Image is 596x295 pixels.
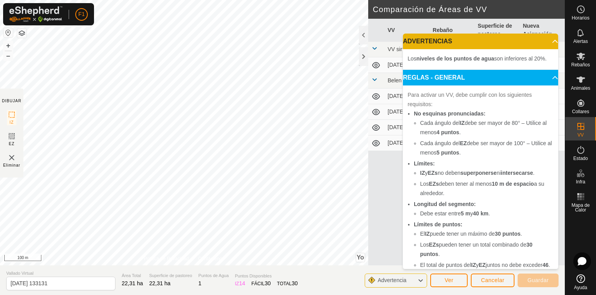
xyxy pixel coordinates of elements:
[429,242,439,248] b: EZs
[479,262,486,268] b: EZ
[571,62,590,67] span: Rebaños
[420,209,553,218] li: Debe estar entre y .
[4,41,13,50] button: +
[356,253,365,262] button: Yo
[461,170,497,176] b: superponerse
[501,170,533,176] b: intersecarse
[9,141,15,147] span: EZ
[573,39,588,44] span: Alertas
[385,104,430,120] td: [DATE] 135058
[417,55,494,62] b: niveles de los puntos de agua
[199,272,229,279] span: Puntos de Agua
[567,203,594,212] span: Mapa de Calor
[10,119,14,125] span: IZ
[385,89,430,104] td: [DATE] 132230
[235,281,245,286] font: IZ
[403,70,558,85] p-accordion-header: REGLAS - GENERAL
[471,262,476,268] b: IZ
[577,133,584,137] span: VV
[429,19,475,42] th: Rebaño
[430,274,468,287] button: Ver
[414,221,462,227] b: Límites de puntos:
[198,255,224,262] a: Contáctenos
[292,280,298,286] span: 30
[574,285,587,290] span: Ayuda
[373,5,565,14] h2: Comparación de Áreas de VV
[235,273,298,279] span: Puntos Disponibles
[4,51,13,60] button: –
[420,240,553,259] li: Los pueden tener un total combinado de .
[4,28,13,37] button: Restablecer Mapa
[420,229,553,238] li: El puede tener un máximo de .
[385,57,430,73] td: [DATE] 134347
[436,149,459,156] b: 5 puntos
[427,170,438,176] b: EZs
[78,10,85,18] span: F1
[420,260,553,270] li: El total de puntos del y juntos no debe exceder .
[385,120,430,135] td: [DATE] 135253
[481,277,504,283] span: Cancelar
[414,201,476,207] b: Longitud del segmento:
[571,86,590,91] span: Animales
[265,280,271,286] span: 30
[403,75,465,81] span: REGLAS - GENERAL
[573,156,588,161] span: Estado
[9,6,62,22] img: Logo Gallagher
[420,168,553,178] li: y no deben ni .
[239,280,245,286] span: 14
[122,272,143,279] span: Área Total
[122,280,143,286] span: 22,31 ha
[388,46,421,52] span: VV sin recinto
[408,55,546,62] span: Los son inferiores al 20%.
[7,153,16,162] img: VV
[2,98,21,104] div: DIBUJAR
[420,179,553,198] li: Los deben tener al menos a su alrededor.
[420,118,553,137] li: Cada ángulo del debe ser mayor de 80° – Utilice al menos .
[199,280,202,286] span: 1
[277,281,298,286] font: TOTAL
[6,270,115,277] span: Vallado Virtual
[425,231,429,237] b: IZ
[385,135,430,151] td: [DATE] 133734
[414,110,486,117] b: No esquinas pronunciadas:
[475,19,520,42] th: Superficie de pastoreo
[460,140,467,146] b: EZ
[495,231,520,237] b: 30 puntos
[388,77,402,84] span: Belen
[403,49,558,69] p-accordion-content: ADVERTENCIAS
[471,274,514,287] button: Cancelar
[565,271,596,293] a: Ayuda
[378,277,406,283] span: Advertencia
[460,120,465,126] b: IZ
[252,281,271,286] font: FÁCIL
[527,277,549,283] span: Guardar
[403,85,558,276] p-accordion-content: REGLAS - GENERAL
[543,262,549,268] b: 46
[420,170,425,176] b: IZ
[385,19,430,42] th: VV
[576,179,585,184] span: Infra
[17,28,27,38] button: Capas del Mapa
[518,274,559,287] button: Guardar
[572,16,589,20] span: Horarios
[414,160,435,167] b: Límites:
[149,272,192,279] span: Superficie de pastoreo
[520,19,565,42] th: Nueva Asignación
[461,210,470,217] b: 5 m
[408,92,532,107] span: Para activar un VV, debe cumplir con los siguientes requisitos:
[403,38,452,44] span: ADVERTENCIAS
[420,139,553,157] li: Cada ángulo del debe ser mayor de 100° – Utilice al menos .
[403,34,558,49] p-accordion-header: ADVERTENCIAS
[3,162,20,168] span: Eliminar
[357,254,364,261] span: Yo
[149,280,171,286] span: 22,31 ha
[445,277,454,283] span: Ver
[492,181,534,187] b: 10 m de espacio
[473,210,488,217] b: 40 km
[429,181,439,187] b: EZs
[572,109,589,114] span: Collares
[144,255,188,262] a: Política de Privacidad
[436,129,459,135] b: 4 puntos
